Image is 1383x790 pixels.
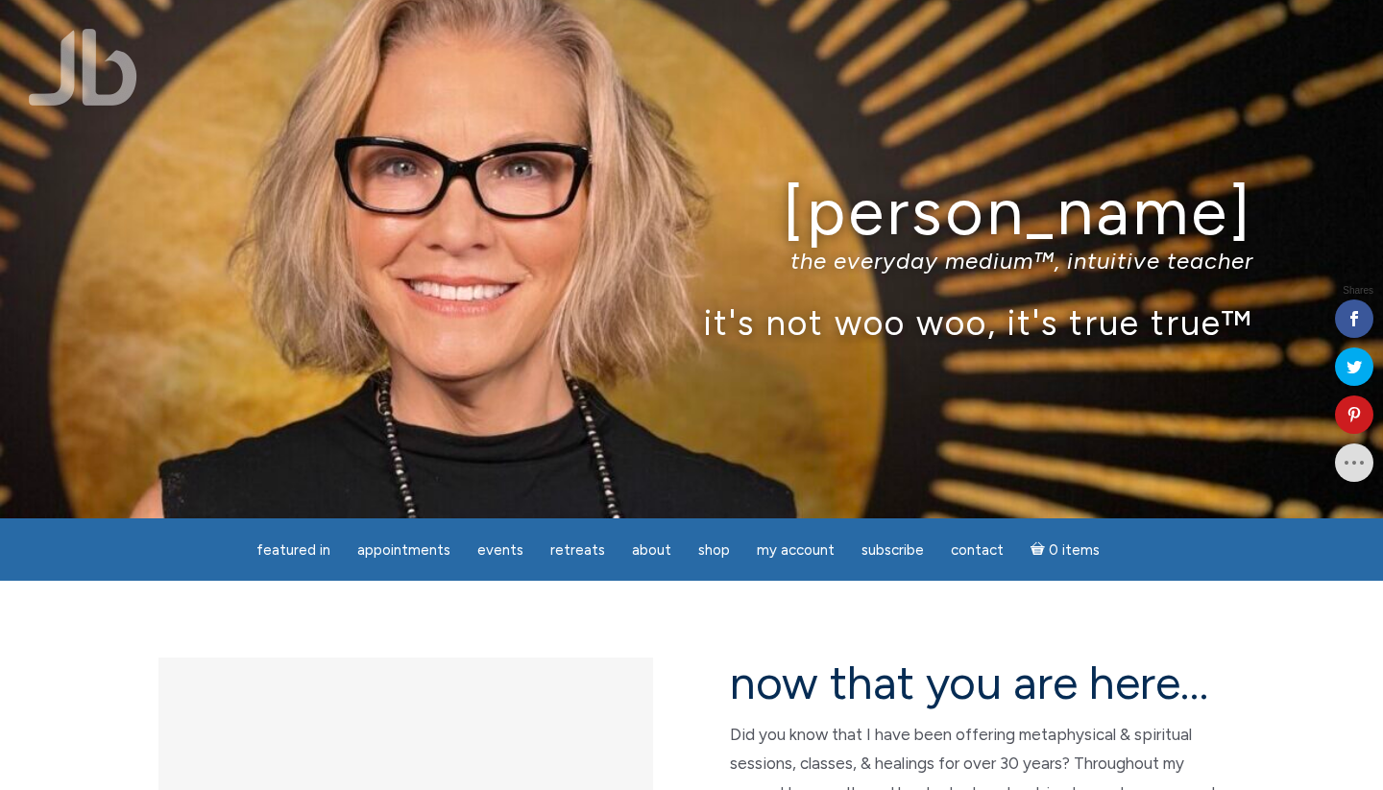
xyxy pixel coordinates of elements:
[632,541,671,559] span: About
[466,532,535,569] a: Events
[730,658,1225,708] h2: now that you are here…
[939,532,1015,569] a: Contact
[698,541,730,559] span: Shop
[245,532,342,569] a: featured in
[1019,530,1111,569] a: Cart0 items
[1031,541,1049,559] i: Cart
[357,541,450,559] span: Appointments
[687,532,741,569] a: Shop
[861,541,924,559] span: Subscribe
[757,541,835,559] span: My Account
[477,541,523,559] span: Events
[1049,543,1100,558] span: 0 items
[1343,286,1373,296] span: Shares
[29,29,137,106] img: Jamie Butler. The Everyday Medium
[130,247,1253,275] p: the everyday medium™, intuitive teacher
[346,532,462,569] a: Appointments
[130,301,1253,343] p: it's not woo woo, it's true true™
[850,532,935,569] a: Subscribe
[620,532,683,569] a: About
[550,541,605,559] span: Retreats
[130,176,1253,248] h1: [PERSON_NAME]
[256,541,330,559] span: featured in
[951,541,1004,559] span: Contact
[745,532,846,569] a: My Account
[539,532,617,569] a: Retreats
